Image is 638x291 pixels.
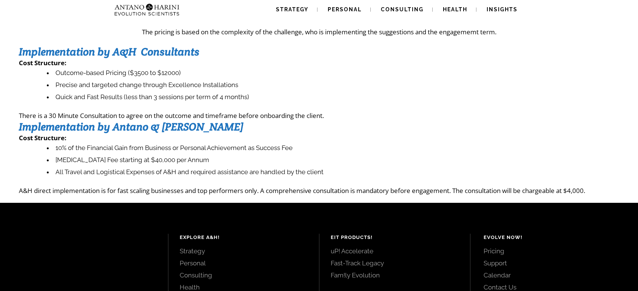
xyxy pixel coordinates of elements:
a: Fam!ly Evolution [331,271,459,279]
a: uP! Accelerate [331,247,459,255]
span: Strategy [276,6,308,12]
strong: Implementation by Antano & [PERSON_NAME] [19,120,243,133]
h4: Explore A&H! [180,234,308,241]
h4: EIT Products! [331,234,459,241]
p: A&H direct implementation is for fast scaling businesses and top performers only. A comprehensive... [19,186,619,195]
li: Outcome-based Pricing ($3500 to $12000) [47,67,619,79]
a: Personal [180,259,308,267]
a: Calendar [484,271,621,279]
span: Insights [487,6,518,12]
strong: Cost Structure [19,58,65,67]
p: There is a 30 Minute Consultation to agree on the outcome and timeframe before onboarding the cli... [19,111,619,120]
span: Health [443,6,467,12]
li: Precise and targeted change through Excellence Installations [47,79,619,91]
span: Consulting [381,6,424,12]
p: The pricing is based on the complexity of the challenge, who is implementing the suggestions and ... [19,28,619,36]
li: Quick and Fast Results (less than 3 sessions per term of 4 months) [47,91,619,103]
li: All Travel and Logistical Expenses of A&H and required assistance are handled by the client [47,166,619,178]
a: Strategy [180,247,308,255]
h4: Evolve Now! [484,234,621,241]
a: Fast-Track Legacy [331,259,459,267]
li: 10% of the Financial Gain from Business or Personal Achievement as Success Fee [47,142,619,154]
a: Support [484,259,621,267]
strong: Cost Structure: [19,133,66,142]
strong: Implementation by A&H Consultants [19,45,199,58]
a: Consulting [180,271,308,279]
strong: : [65,58,66,67]
a: Pricing [484,247,621,255]
span: Personal [328,6,362,12]
li: [MEDICAL_DATA] Fee starting at $40,000 per Annum [47,154,619,166]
